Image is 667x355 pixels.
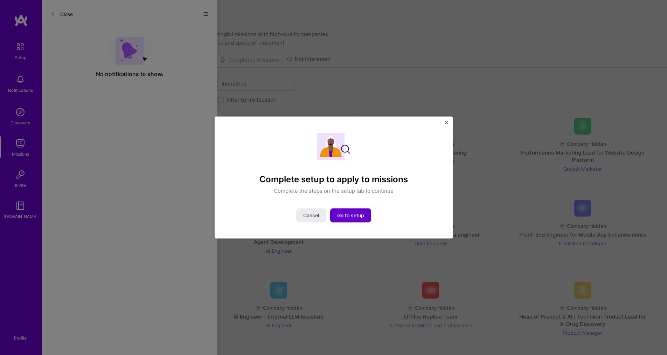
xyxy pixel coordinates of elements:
span: Go to setup [337,212,364,219]
button: Close [445,121,449,128]
button: Cancel [296,209,326,223]
p: Complete the steps on the setup tab to continue [274,187,394,194]
button: Go to setup [330,209,371,223]
img: Complete setup illustration [317,132,350,160]
span: Cancel [303,212,319,219]
h4: Complete setup to apply to missions [259,174,408,184]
